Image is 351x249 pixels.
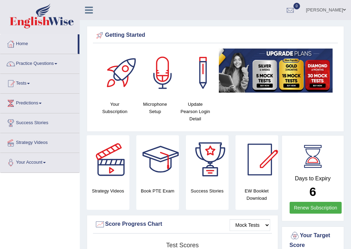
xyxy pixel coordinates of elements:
[166,242,199,249] tspan: Test scores
[186,187,229,195] h4: Success Stories
[136,187,179,195] h4: Book PTE Exam
[87,187,129,195] h4: Strategy Videos
[290,175,336,182] h4: Days to Expiry
[293,3,300,9] span: 0
[95,219,270,230] div: Score Progress Chart
[0,74,79,91] a: Tests
[98,101,131,115] h4: Your Subscription
[95,30,336,41] div: Getting Started
[0,54,79,71] a: Practice Questions
[219,49,333,93] img: small5.jpg
[0,94,79,111] a: Predictions
[290,202,342,214] a: Renew Subscription
[0,153,79,170] a: Your Account
[0,113,79,131] a: Success Stories
[138,101,172,115] h4: Microphone Setup
[236,187,278,202] h4: EW Booklet Download
[0,133,79,151] a: Strategy Videos
[309,185,316,198] b: 6
[0,34,78,52] a: Home
[179,101,212,122] h4: Update Pearson Login Detail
